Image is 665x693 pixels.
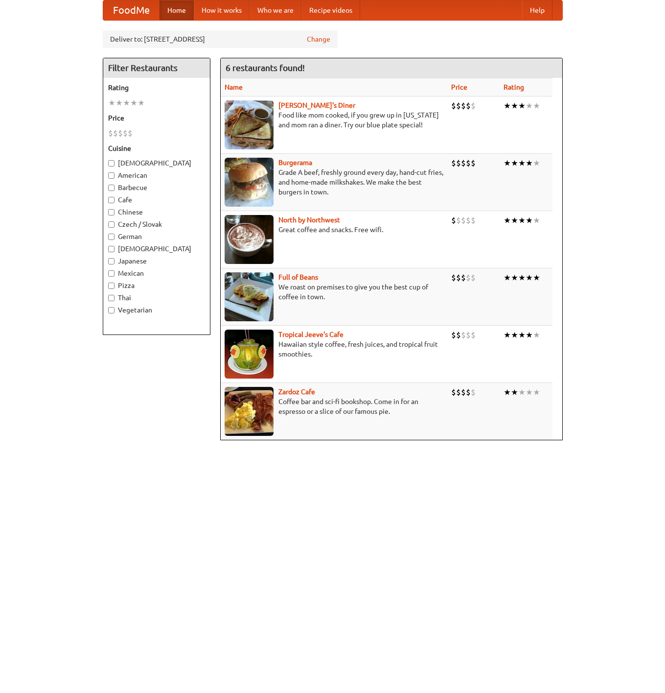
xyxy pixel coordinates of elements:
[225,83,243,91] a: Name
[471,215,476,226] li: $
[456,158,461,168] li: $
[278,273,318,281] b: Full of Beans
[466,100,471,111] li: $
[278,216,340,224] a: North by Northwest
[456,272,461,283] li: $
[115,97,123,108] li: ★
[225,330,274,379] img: jeeves.jpg
[518,387,526,398] li: ★
[113,128,118,139] li: $
[466,387,471,398] li: $
[471,158,476,168] li: $
[456,215,461,226] li: $
[225,282,443,302] p: We roast on premises to give you the best cup of coffee in town.
[533,272,540,283] li: ★
[123,128,128,139] li: $
[518,272,526,283] li: ★
[504,272,511,283] li: ★
[518,158,526,168] li: ★
[138,97,145,108] li: ★
[103,58,210,78] h4: Filter Restaurants
[533,330,540,340] li: ★
[278,101,355,109] a: [PERSON_NAME]'s Diner
[108,232,205,241] label: German
[451,330,456,340] li: $
[518,100,526,111] li: ★
[108,293,205,303] label: Thai
[130,97,138,108] li: ★
[533,100,540,111] li: ★
[278,159,312,167] a: Burgerama
[118,128,123,139] li: $
[108,307,115,313] input: Vegetarian
[471,100,476,111] li: $
[108,234,115,240] input: German
[226,63,305,72] ng-pluralize: 6 restaurants found!
[471,330,476,340] li: $
[511,330,518,340] li: ★
[526,387,533,398] li: ★
[451,158,456,168] li: $
[307,34,330,44] a: Change
[526,272,533,283] li: ★
[461,330,466,340] li: $
[108,160,115,167] input: [DEMOGRAPHIC_DATA]
[504,158,511,168] li: ★
[108,219,205,229] label: Czech / Slovak
[511,215,518,226] li: ★
[225,387,274,436] img: zardoz.jpg
[526,330,533,340] li: ★
[108,97,115,108] li: ★
[451,83,467,91] a: Price
[108,270,115,277] input: Mexican
[511,272,518,283] li: ★
[108,258,115,264] input: Japanese
[456,387,461,398] li: $
[108,295,115,301] input: Thai
[225,339,443,359] p: Hawaiian style coffee, fresh juices, and tropical fruit smoothies.
[108,197,115,203] input: Cafe
[225,272,274,321] img: beans.jpg
[278,388,315,396] a: Zardoz Cafe
[108,158,205,168] label: [DEMOGRAPHIC_DATA]
[504,100,511,111] li: ★
[108,244,205,254] label: [DEMOGRAPHIC_DATA]
[466,330,471,340] li: $
[128,128,133,139] li: $
[108,170,205,180] label: American
[108,128,113,139] li: $
[108,113,205,123] h5: Price
[160,0,194,20] a: Home
[225,167,443,197] p: Grade A beef, freshly ground every day, hand-cut fries, and home-made milkshakes. We make the bes...
[526,215,533,226] li: ★
[461,158,466,168] li: $
[451,387,456,398] li: $
[108,185,115,191] input: Barbecue
[108,305,205,315] label: Vegetarian
[504,215,511,226] li: ★
[451,100,456,111] li: $
[518,215,526,226] li: ★
[533,387,540,398] li: ★
[451,215,456,226] li: $
[278,331,344,338] a: Tropical Jeeve's Cafe
[108,143,205,153] h5: Cuisine
[123,97,130,108] li: ★
[108,83,205,93] h5: Rating
[533,158,540,168] li: ★
[518,330,526,340] li: ★
[461,215,466,226] li: $
[461,272,466,283] li: $
[466,215,471,226] li: $
[108,172,115,179] input: American
[250,0,301,20] a: Who we are
[456,100,461,111] li: $
[108,283,115,289] input: Pizza
[511,100,518,111] li: ★
[108,281,205,290] label: Pizza
[225,110,443,130] p: Food like mom cooked, if you grew up in [US_STATE] and mom ran a diner. Try our blue plate special!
